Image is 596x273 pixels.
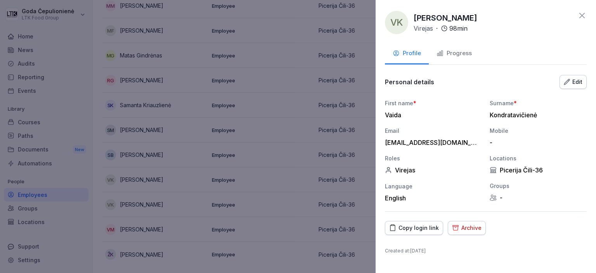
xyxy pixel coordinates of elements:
div: Profile [393,49,421,58]
div: - [490,194,587,202]
div: Surname [490,99,587,107]
div: Edit [564,78,582,86]
p: Virejas [414,24,433,33]
p: Created at : [DATE] [385,247,587,254]
div: - [490,139,583,146]
div: [EMAIL_ADDRESS][DOMAIN_NAME] [385,139,478,146]
div: Language [385,182,482,190]
div: · [414,24,468,33]
button: Copy login link [385,221,443,235]
div: Virejas [385,166,482,174]
div: Progress [437,49,472,58]
div: Copy login link [389,224,439,232]
div: Roles [385,154,482,162]
div: Kondratavičienė [490,111,583,119]
div: Vaida [385,111,478,119]
button: Edit [560,75,587,89]
button: Profile [385,43,429,64]
div: English [385,194,482,202]
p: 98 min [449,24,468,33]
div: Mobile [490,127,587,135]
button: Archive [448,221,486,235]
p: [PERSON_NAME] [414,12,477,24]
div: Groups [490,182,587,190]
div: First name [385,99,482,107]
div: Locations [490,154,587,162]
div: Email [385,127,482,135]
div: Picerija Čili-36 [490,166,587,174]
div: VK [385,11,408,34]
p: Personal details [385,78,434,86]
button: Progress [429,43,480,64]
div: Archive [452,224,482,232]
